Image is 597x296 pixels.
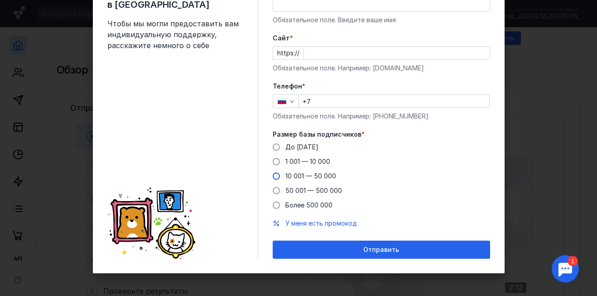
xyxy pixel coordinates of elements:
[273,241,490,259] button: Отправить
[285,219,357,228] button: У меня есть промокод
[273,64,490,73] div: Обязательное поле. Например: [DOMAIN_NAME]
[285,143,318,151] span: До [DATE]
[273,130,361,139] span: Размер базы подписчиков
[273,112,490,121] div: Обязательное поле. Например: [PHONE_NUMBER]
[285,201,332,209] span: Более 500 000
[363,246,399,254] span: Отправить
[285,187,342,194] span: 50 001 — 500 000
[273,82,302,91] span: Телефон
[107,18,243,51] span: Чтобы мы могли предоставить вам индивидуальную поддержку, расскажите немного о себе
[273,34,290,43] span: Cайт
[285,219,357,227] span: У меня есть промокод
[20,5,31,15] div: 1
[285,172,336,180] span: 10 001 — 50 000
[285,158,330,165] span: 1 001 — 10 000
[273,15,490,25] div: Обязательное поле. Введите ваше имя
